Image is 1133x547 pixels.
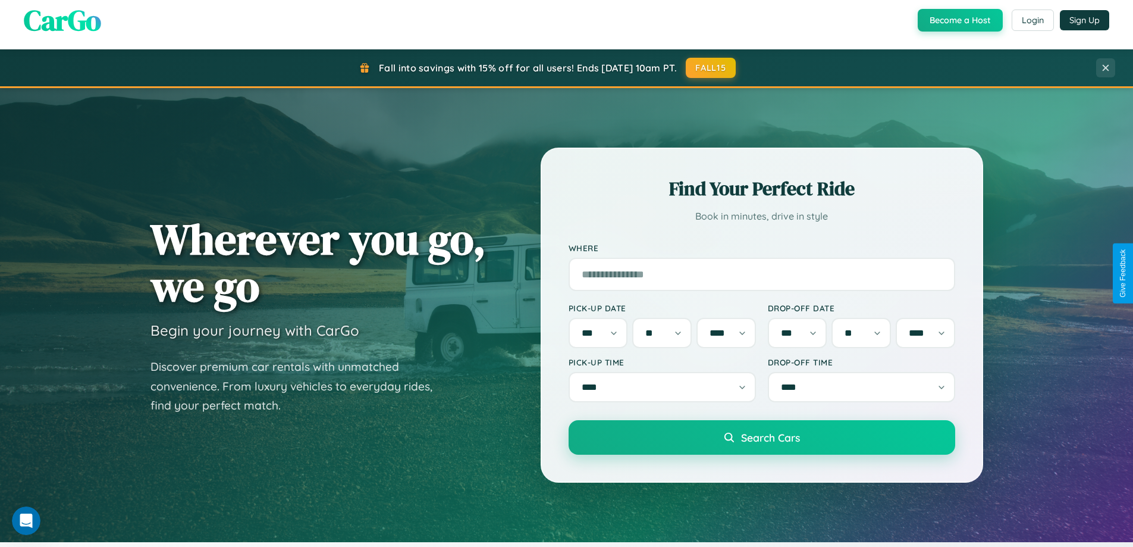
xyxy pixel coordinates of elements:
button: Become a Host [918,9,1003,32]
label: Drop-off Time [768,357,955,367]
h2: Find Your Perfect Ride [569,176,955,202]
h1: Wherever you go, we go [150,215,486,310]
button: Search Cars [569,420,955,455]
button: Login [1012,10,1054,31]
span: CarGo [24,1,101,40]
label: Drop-off Date [768,303,955,313]
span: Search Cars [741,431,800,444]
div: Give Feedback [1119,249,1127,298]
span: Fall into savings with 15% off for all users! Ends [DATE] 10am PT. [379,62,677,74]
iframe: Intercom live chat [12,507,40,535]
label: Where [569,243,955,253]
h3: Begin your journey with CarGo [150,321,359,339]
button: Sign Up [1060,10,1109,30]
label: Pick-up Time [569,357,756,367]
button: FALL15 [686,58,736,78]
label: Pick-up Date [569,303,756,313]
p: Discover premium car rentals with unmatched convenience. From luxury vehicles to everyday rides, ... [150,357,448,415]
p: Book in minutes, drive in style [569,208,955,225]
